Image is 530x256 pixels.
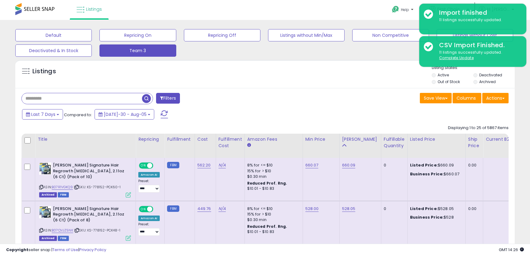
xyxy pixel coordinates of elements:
[140,206,147,212] span: ON
[156,93,180,104] button: Filters
[74,228,120,233] span: | SKU: KS-778152-PCK48-1
[152,163,162,168] span: OFF
[247,168,298,174] div: 15% for > $10
[99,29,176,41] button: Repricing On
[15,29,92,41] button: Default
[52,185,73,190] a: B07R1VGKQ9
[39,206,51,218] img: 51NnbmSVkYL._SL40_.jpg
[410,206,438,212] b: Listed Price:
[247,181,287,186] b: Reduced Prof. Rng.
[499,247,524,253] span: 2025-08-13 14:26 GMT
[218,162,226,168] a: N/A
[167,136,192,143] div: Fulfillment
[167,205,179,212] small: FBM
[64,112,92,118] span: Compared to:
[392,6,399,13] i: Get Help
[79,247,106,253] a: Privacy Policy
[437,29,513,41] button: Listings without Cost
[387,1,420,20] a: Help
[479,72,502,78] label: Deactivated
[439,55,474,60] u: Complete Update
[305,162,319,168] a: 660.07
[247,212,298,217] div: 15% for > $10
[468,206,478,212] div: 0.00
[39,192,57,197] span: Listings that have been deleted from Seller Central
[152,206,162,212] span: OFF
[247,224,287,229] b: Reduced Prof. Rng.
[197,206,211,212] a: 449.76
[420,93,452,103] button: Save View
[384,206,403,212] div: 0
[482,93,509,103] button: Actions
[138,172,160,178] div: Amazon AI
[479,79,496,84] label: Archived
[410,214,444,220] b: Business Price:
[410,206,461,212] div: $528.05
[6,247,28,253] strong: Copyright
[435,8,522,17] div: Import finished
[86,6,102,12] span: Listings
[438,72,449,78] label: Active
[218,136,242,149] div: Fulfillment Cost
[58,192,69,197] span: FBM
[15,44,92,57] button: Deactivated & In Stock
[39,236,57,241] span: Listings that have been deleted from Seller Central
[31,111,55,117] span: Last 7 Days
[95,109,154,120] button: [DATE]-30 - Aug-05
[74,185,121,189] span: | SKU: KS-778152-PCK60-1
[457,95,476,101] span: Columns
[52,247,78,253] a: Terms of Use
[140,163,147,168] span: ON
[448,125,509,131] div: Displaying 1 to 25 of 5867 items
[39,162,131,197] div: ASIN:
[58,236,69,241] span: FBM
[138,179,160,193] div: Preset:
[39,206,131,240] div: ASIN:
[438,79,460,84] label: Out of Stock
[305,136,337,143] div: Min Price
[410,171,444,177] b: Business Price:
[138,136,162,143] div: Repricing
[410,171,461,177] div: $660.07
[342,136,379,143] div: [PERSON_NAME]
[247,229,298,235] div: $10.01 - $10.83
[468,136,480,149] div: Ship Price
[104,111,147,117] span: [DATE]-30 - Aug-05
[453,93,481,103] button: Columns
[410,215,461,220] div: $528
[99,44,176,57] button: Team 3
[342,206,356,212] a: 528.05
[342,162,356,168] a: 660.09
[247,186,298,191] div: $10.01 - $10.83
[53,162,127,181] b: [PERSON_NAME] Signature Hair Regrowth [MEDICAL_DATA], 2.11oz (6 Ct) (Pack of 10)
[53,206,127,225] b: [PERSON_NAME] Signature Hair Regrowth [MEDICAL_DATA], 2.11oz (6 Ct) (Pack of 8)
[184,29,260,41] button: Repricing Off
[247,217,298,223] div: $0.30 min
[305,206,319,212] a: 528.00
[401,7,409,12] span: Help
[6,247,106,253] div: seller snap | |
[22,109,63,120] button: Last 7 Days
[384,162,403,168] div: 0
[247,206,298,212] div: 8% for <= $10
[352,29,429,41] button: Non Competitive
[218,206,226,212] a: N/A
[432,65,515,71] p: Listing States:
[468,162,478,168] div: 0.00
[247,136,300,143] div: Amazon Fees
[167,162,179,168] small: FBM
[247,174,298,179] div: $0.30 min
[197,162,211,168] a: 562.20
[435,17,522,23] div: 11 listings successfully updated.
[384,136,405,149] div: Fulfillable Quantity
[435,50,522,61] div: 11 listings successfully updated.
[410,162,461,168] div: $660.09
[138,222,160,236] div: Preset:
[38,136,133,143] div: Title
[138,216,160,221] div: Amazon AI
[268,29,345,41] button: Listings without Min/Max
[32,67,56,76] h5: Listings
[247,143,251,148] small: Amazon Fees.
[247,162,298,168] div: 8% for <= $10
[52,228,73,233] a: B07QVJZ5NK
